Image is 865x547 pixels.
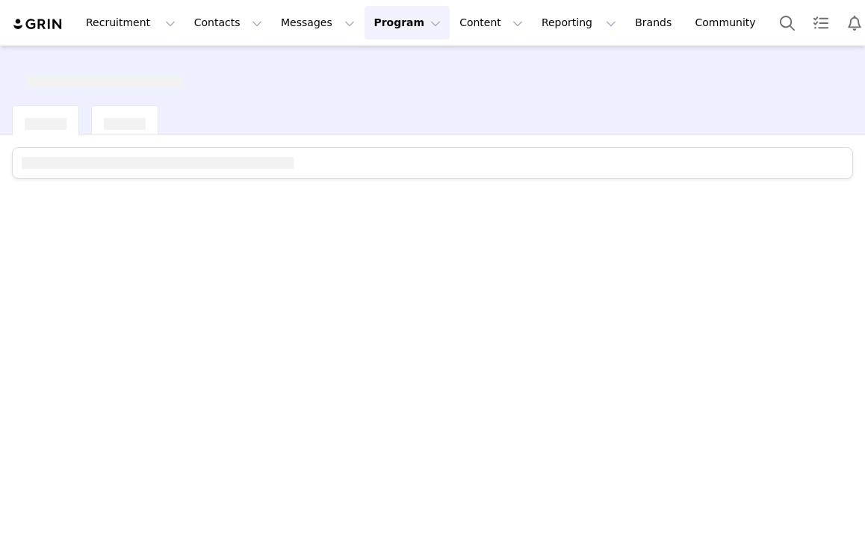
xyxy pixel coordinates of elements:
div: [object Object] [104,106,146,130]
div: [object Object] [25,106,66,130]
button: Recruitment [77,6,185,40]
button: Search [771,6,804,40]
button: Messages [272,6,364,40]
img: grin logo [12,17,64,31]
button: Program [365,6,450,40]
a: Tasks [804,6,837,40]
div: [object Object] [27,64,182,87]
a: Brands [626,6,685,40]
button: Contacts [185,6,271,40]
button: Reporting [533,6,625,40]
button: Content [450,6,532,40]
a: Community [686,6,772,40]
